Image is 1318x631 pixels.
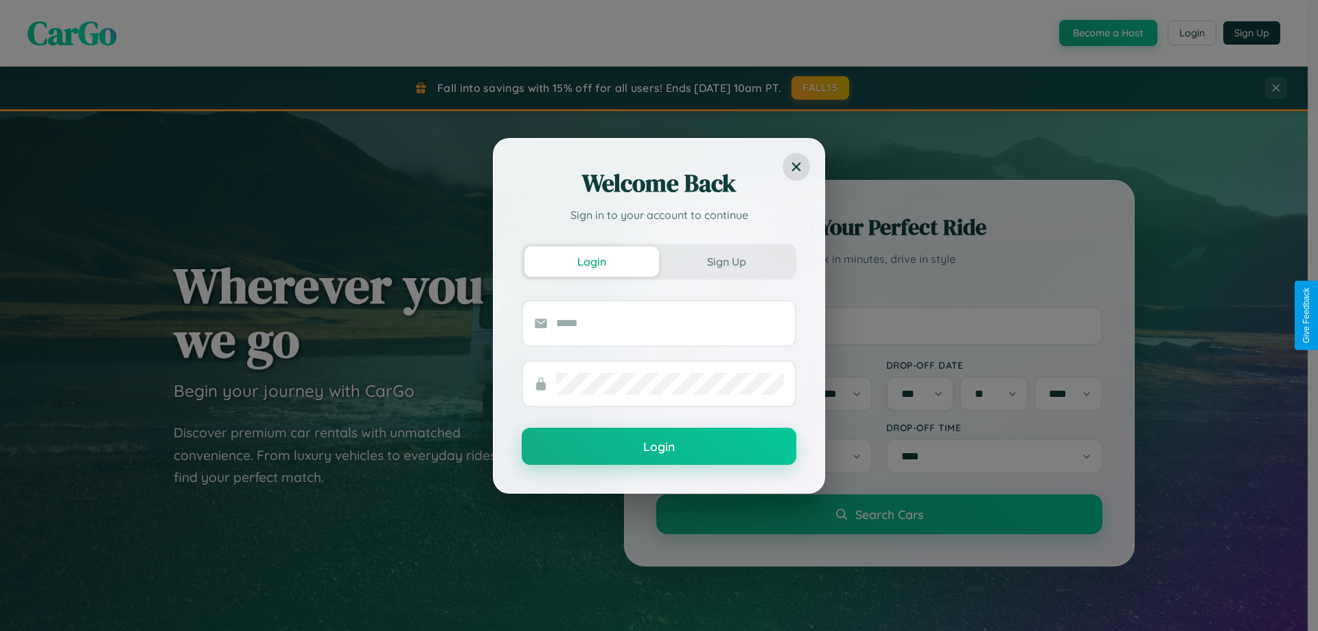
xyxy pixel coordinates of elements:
p: Sign in to your account to continue [522,207,796,223]
h2: Welcome Back [522,167,796,200]
button: Login [522,428,796,465]
button: Login [524,246,659,277]
button: Sign Up [659,246,794,277]
div: Give Feedback [1302,288,1311,343]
